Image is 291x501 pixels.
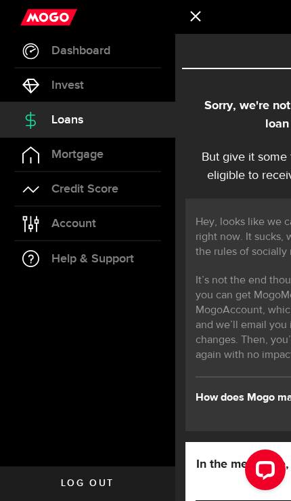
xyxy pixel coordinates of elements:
[51,183,118,195] span: Credit Score
[51,253,134,265] span: Help & Support
[51,79,84,92] span: Invest
[51,114,83,126] span: Loans
[51,218,96,230] span: Account
[61,479,114,488] span: Log out
[51,45,110,57] span: Dashboard
[234,444,291,501] iframe: LiveChat chat widget
[51,148,104,161] span: Mortgage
